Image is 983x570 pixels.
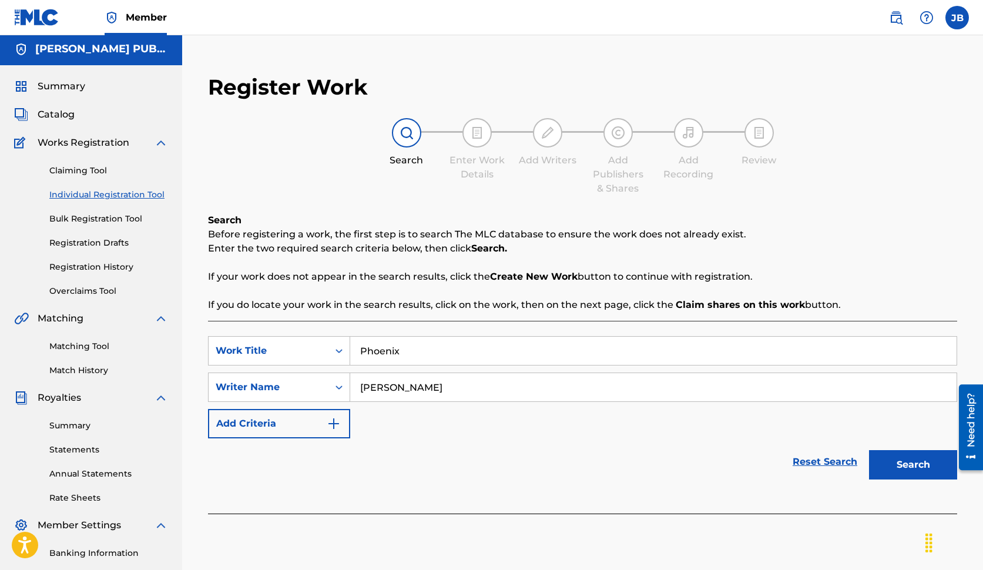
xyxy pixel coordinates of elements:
span: Royalties [38,391,81,405]
h5: VALDA PUBLISHING CO. [35,42,168,56]
div: Writer Name [216,380,321,394]
p: Before registering a work, the first step is to search The MLC database to ensure the work does n... [208,227,957,242]
span: Summary [38,79,85,93]
div: Search [377,153,436,167]
span: Works Registration [38,136,129,150]
img: step indicator icon for Add Recording [682,126,696,140]
a: Bulk Registration Tool [49,213,168,225]
a: Summary [49,420,168,432]
img: Summary [14,79,28,93]
h2: Register Work [208,74,368,100]
span: Member [126,11,167,24]
span: Member Settings [38,518,121,532]
div: Drag [920,525,938,561]
div: Help [915,6,938,29]
a: Annual Statements [49,468,168,480]
div: Add Recording [659,153,718,182]
a: CatalogCatalog [14,108,75,122]
img: search [889,11,903,25]
span: Catalog [38,108,75,122]
p: If your work does not appear in the search results, click the button to continue with registration. [208,270,957,284]
img: Matching [14,311,29,326]
img: step indicator icon for Enter Work Details [470,126,484,140]
img: step indicator icon for Add Publishers & Shares [611,126,625,140]
img: expand [154,518,168,532]
p: If you do locate your work in the search results, click on the work, then on the next page, click... [208,298,957,312]
a: Banking Information [49,547,168,559]
a: Registration Drafts [49,237,168,249]
img: Accounts [14,42,28,56]
img: Top Rightsholder [105,11,119,25]
strong: Create New Work [490,271,578,282]
form: Search Form [208,336,957,485]
img: expand [154,311,168,326]
p: Enter the two required search criteria below, then click [208,242,957,256]
a: Match History [49,364,168,377]
img: expand [154,391,168,405]
img: MLC Logo [14,9,59,26]
iframe: Chat Widget [924,514,983,570]
a: Rate Sheets [49,492,168,504]
img: help [920,11,934,25]
div: Review [730,153,789,167]
span: Matching [38,311,83,326]
button: Add Criteria [208,409,350,438]
div: Enter Work Details [448,153,506,182]
div: User Menu [945,6,969,29]
img: step indicator icon for Add Writers [541,126,555,140]
img: step indicator icon for Review [752,126,766,140]
a: Claiming Tool [49,165,168,177]
div: Add Writers [518,153,577,167]
div: Add Publishers & Shares [589,153,647,196]
a: Matching Tool [49,340,168,353]
div: Work Title [216,344,321,358]
button: Search [869,450,957,480]
img: 9d2ae6d4665cec9f34b9.svg [327,417,341,431]
a: Statements [49,444,168,456]
strong: Claim shares on this work [676,299,805,310]
a: Public Search [884,6,908,29]
img: expand [154,136,168,150]
strong: Search. [471,243,507,254]
a: Reset Search [787,449,863,475]
img: Works Registration [14,136,29,150]
a: Individual Registration Tool [49,189,168,201]
iframe: Resource Center [950,380,983,475]
img: Catalog [14,108,28,122]
img: Royalties [14,391,28,405]
a: Registration History [49,261,168,273]
b: Search [208,214,241,226]
a: Overclaims Tool [49,285,168,297]
a: SummarySummary [14,79,85,93]
img: step indicator icon for Search [400,126,414,140]
img: Member Settings [14,518,28,532]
